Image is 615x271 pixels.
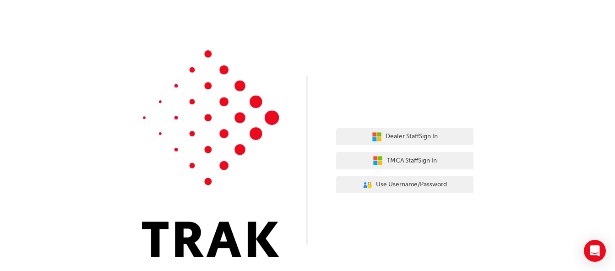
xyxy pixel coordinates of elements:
[386,131,438,142] span: Dealer Staff Sign In
[584,240,606,262] div: Open Intercom Messenger
[142,50,279,257] img: Trak
[336,152,473,169] button: TMCA StaffSign In
[376,179,447,190] span: Use Username/Password
[336,176,473,194] button: Use Username/Password
[336,128,473,146] button: Dealer StaffSign In
[386,156,437,166] span: TMCA Staff Sign In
